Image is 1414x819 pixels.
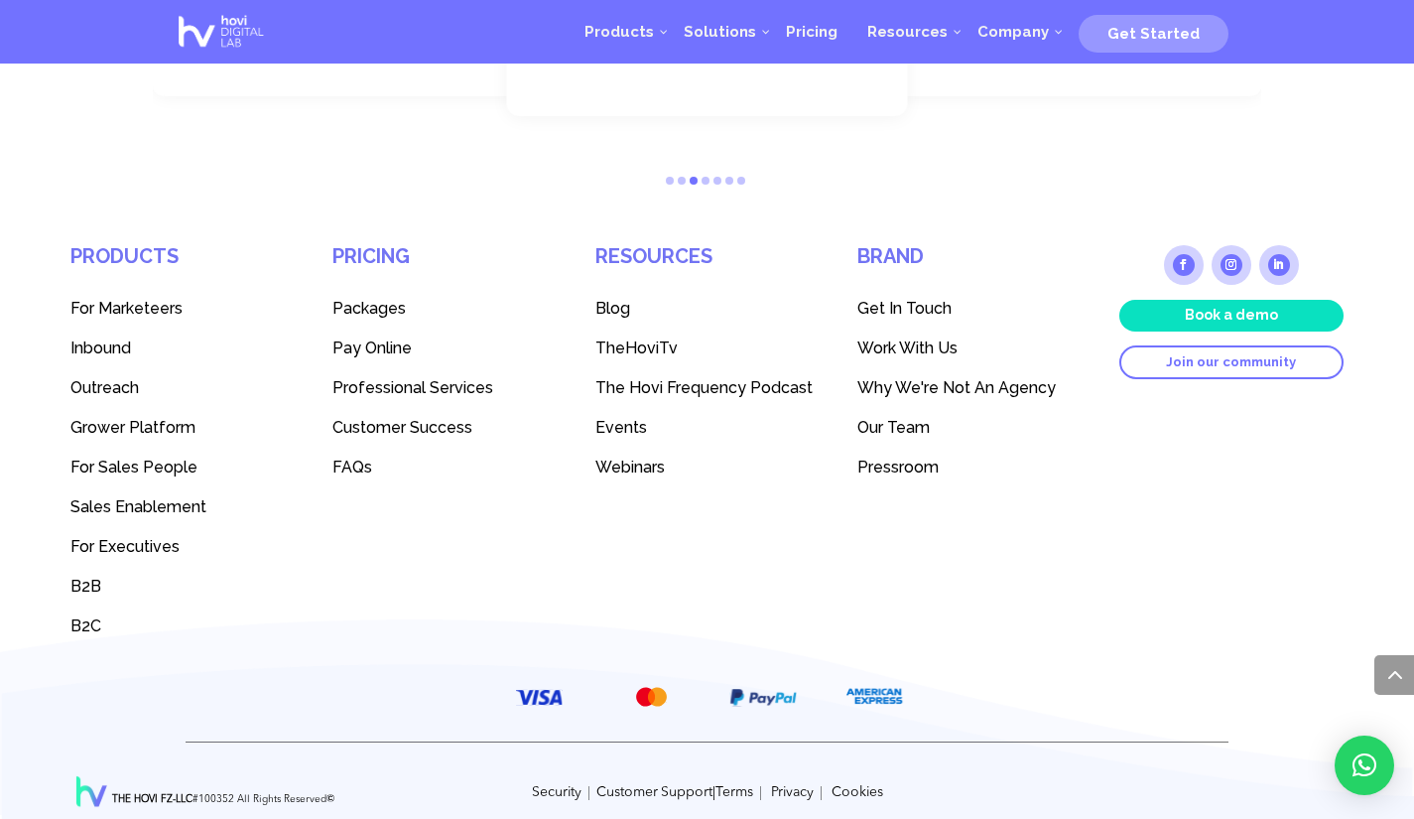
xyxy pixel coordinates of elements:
span: Grower Platform [70,418,195,437]
span: Why We're Not An Agency [857,378,1056,397]
a: Pricing [771,2,852,62]
a: Follow on Instagram [1212,245,1251,285]
span: Go to slide 6 [725,177,733,185]
span: B2C [70,616,101,635]
a: TheHoviTv [595,328,820,367]
span: Resources [867,23,948,41]
a: Join our community [1119,345,1344,379]
a: For Marketeers [70,288,295,328]
a: Cookies [832,785,883,799]
span: Get Started [1107,25,1200,43]
span: Go to slide 5 [713,177,721,185]
span: Our Team [857,418,930,437]
img: MasterCard [631,682,672,712]
a: Solutions [669,2,771,62]
a: B2C [70,606,295,645]
span: Go to slide 2 [678,177,686,185]
span: Sales Enablement [70,497,206,516]
a: The Hovi Frequency Podcast [595,367,820,407]
img: Hovi Digital Lab [70,764,110,811]
span: Go to slide 7 [737,177,745,185]
a: For Sales People [70,447,295,486]
a: B2B [70,566,295,606]
span: Packages [332,299,406,318]
span: Events [595,418,647,437]
a: Security [532,785,581,799]
span: Professional Services [332,378,493,397]
a: Our Team [857,407,1082,447]
span: Solutions [684,23,756,41]
h4: Resources [595,245,820,288]
span: Pressroom [857,458,939,477]
h4: Brand [857,245,1082,288]
a: Get In Touch [857,288,1082,328]
a: Products [570,2,669,62]
a: Outreach [70,367,295,407]
strong: THE HOVI FZ-LLC [112,794,193,804]
span: Customer Success [332,418,472,437]
img: PayPal [729,689,797,707]
p: #100352 All Rights Reserved [112,790,334,810]
span: Pay Online [332,339,412,357]
a: Terms [715,785,753,799]
a: FAQs [332,447,557,486]
h4: Products [70,245,295,288]
a: Events [595,407,820,447]
a: Pressroom [857,447,1082,486]
a: Get Started [1079,17,1228,47]
a: Resources [852,2,963,62]
a: Webinars [595,447,820,486]
span: Go to slide 3 [690,177,698,185]
a: Sales Enablement [70,486,295,526]
span: Go to slide 4 [702,177,709,185]
a: Blog [595,288,820,328]
a: Book a demo [1119,300,1344,332]
a: Follow on LinkedIn [1259,245,1299,285]
span: Outreach [70,378,139,397]
span: Get In Touch [857,299,952,318]
p: | [389,783,1025,803]
a: Customer Success [332,407,557,447]
span: Webinars [595,458,665,477]
a: Packages [332,288,557,328]
img: VISA [516,689,563,706]
span: | [587,785,590,799]
span: | [759,785,762,799]
a: Work With Us [857,328,1082,367]
a: Customer Support [596,785,712,799]
span: Go to slide 1 [666,177,674,185]
a: For Executives [70,526,295,566]
a: Company [963,2,1064,62]
a: Grower Platform [70,407,295,447]
span: B2B [70,577,101,596]
span: For Executives [70,537,180,556]
span: Products [584,23,654,41]
a: Privacy [771,785,814,799]
span: | [820,785,823,799]
span: FAQs [332,458,372,477]
span: For Marketeers [70,299,183,318]
a: Why We're Not An Agency [857,367,1082,407]
a: Inbound [70,328,295,367]
span: Pricing [786,23,837,41]
h4: Pricing [332,245,557,288]
a: Professional Services [332,367,557,407]
span: Inbound [70,339,131,357]
span: Work With Us [857,339,958,357]
img: American Express [844,680,905,713]
span: The Hovi Frequency Podcast [595,378,813,397]
a: Pay Online [332,328,557,367]
a: Follow on Facebook [1164,245,1204,285]
span: For Sales People [70,458,197,477]
span: Blog [595,299,630,318]
span: TheHoviTv [595,339,678,357]
span: Company [977,23,1049,41]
